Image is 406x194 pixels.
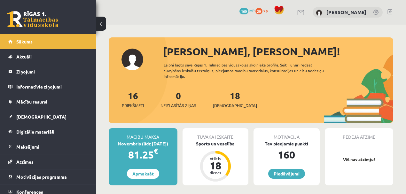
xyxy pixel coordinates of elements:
[254,140,320,147] div: Tev pieejamie punkti
[325,128,394,140] div: Pēdējā atzīme
[183,140,249,182] a: Sports un veselība Atlicis 18 dienas
[122,102,144,109] span: Priekšmeti
[8,64,88,79] a: Ziņojumi
[160,90,196,109] a: 0Neizlasītās ziņas
[16,129,54,135] span: Digitālie materiāli
[8,139,88,154] a: Maksājumi
[160,102,196,109] span: Neizlasītās ziņas
[213,90,257,109] a: 18[DEMOGRAPHIC_DATA]
[249,8,254,13] span: mP
[154,146,158,156] span: €
[8,169,88,184] a: Motivācijas programma
[213,102,257,109] span: [DEMOGRAPHIC_DATA]
[16,114,66,120] span: [DEMOGRAPHIC_DATA]
[16,64,88,79] legend: Ziņojumi
[206,160,225,171] div: 18
[239,8,248,14] span: 160
[239,8,254,13] a: 160 mP
[316,10,322,16] img: Nazarijs Burgarts
[328,156,390,163] p: Vēl nav atzīmju!
[109,147,177,162] div: 81.25
[268,169,305,179] a: Piedāvājumi
[255,8,262,14] span: 20
[16,159,34,165] span: Atzīmes
[254,147,320,162] div: 160
[8,94,88,109] a: Mācību resursi
[183,128,249,140] div: Tuvākā ieskaite
[255,8,271,13] a: 20 xp
[164,62,334,79] div: Laipni lūgts savā Rīgas 1. Tālmācības vidusskolas skolnieka profilā. Šeit Tu vari redzēt tuvojošo...
[109,128,177,140] div: Mācību maksa
[122,90,144,109] a: 16Priekšmeti
[16,39,33,44] span: Sākums
[16,79,88,94] legend: Informatīvie ziņojumi
[8,34,88,49] a: Sākums
[8,109,88,124] a: [DEMOGRAPHIC_DATA]
[16,139,88,154] legend: Maksājumi
[16,174,67,180] span: Motivācijas programma
[183,140,249,147] div: Sports un veselība
[254,128,320,140] div: Motivācija
[163,44,393,59] div: [PERSON_NAME], [PERSON_NAME]!
[109,140,177,147] div: Novembris (līdz [DATE])
[7,11,58,27] a: Rīgas 1. Tālmācības vidusskola
[16,54,32,59] span: Aktuāli
[263,8,268,13] span: xp
[127,169,159,179] a: Apmaksāt
[8,49,88,64] a: Aktuāli
[16,99,47,105] span: Mācību resursi
[8,79,88,94] a: Informatīvie ziņojumi
[8,154,88,169] a: Atzīmes
[206,157,225,160] div: Atlicis
[206,171,225,175] div: dienas
[326,9,366,15] a: [PERSON_NAME]
[8,124,88,139] a: Digitālie materiāli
